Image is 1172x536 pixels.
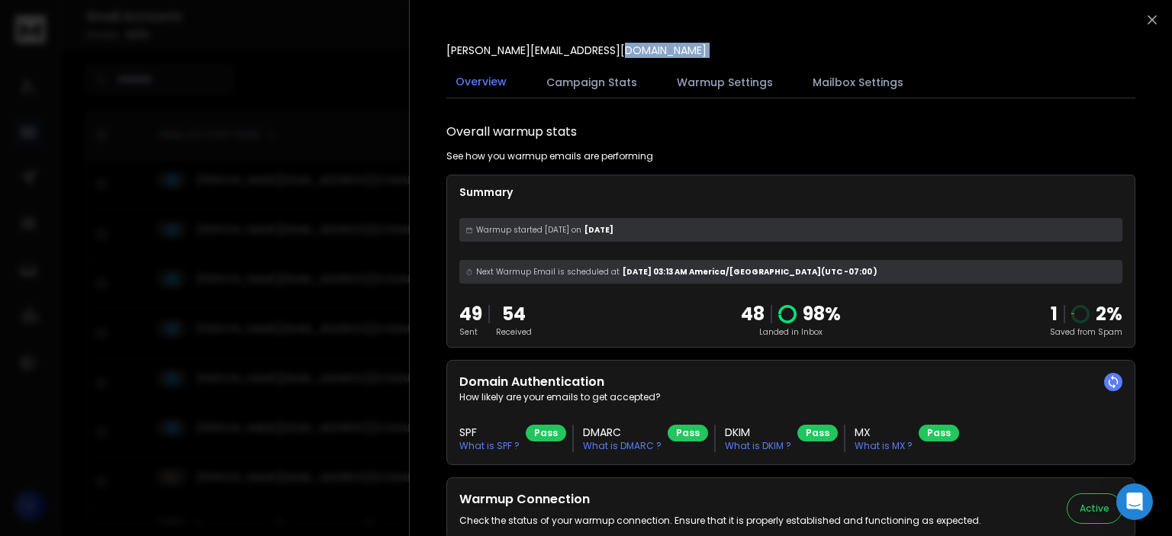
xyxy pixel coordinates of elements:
div: [DATE] [459,218,1122,242]
p: 54 [496,302,532,326]
button: Mailbox Settings [803,66,913,99]
p: See how you warmup emails are performing [446,150,653,162]
p: What is SPF ? [459,440,520,452]
h2: Warmup Connection [459,490,981,509]
h2: Domain Authentication [459,373,1122,391]
p: 49 [459,302,482,326]
div: Pass [919,425,959,441]
button: Overview [446,65,516,100]
p: 2 % [1096,302,1122,326]
p: What is DMARC ? [583,440,662,452]
button: Campaign Stats [537,66,646,99]
h3: DMARC [583,425,662,440]
p: What is MX ? [855,440,913,452]
p: Sent [459,326,482,338]
div: Open Intercom Messenger [1116,483,1153,520]
p: 98 % [803,302,841,326]
h3: DKIM [725,425,791,440]
h3: SPF [459,425,520,440]
div: Pass [526,425,566,441]
div: [DATE] 03:13 AM America/[GEOGRAPHIC_DATA] (UTC -07:00 ) [459,260,1122,284]
p: Landed in Inbox [741,326,841,338]
div: Pass [668,425,708,441]
p: What is DKIM ? [725,440,791,452]
span: Warmup started [DATE] on [476,224,581,236]
h1: Overall warmup stats [446,123,577,141]
p: [PERSON_NAME][EMAIL_ADDRESS][DOMAIN_NAME] [446,43,707,58]
div: Pass [797,425,838,441]
p: How likely are your emails to get accepted? [459,391,1122,403]
p: Received [496,326,532,338]
p: 48 [741,302,765,326]
p: Saved from Spam [1050,326,1122,338]
span: Next Warmup Email is scheduled at [476,266,620,278]
h3: MX [855,425,913,440]
strong: 1 [1051,301,1058,326]
button: Warmup Settings [668,66,782,99]
p: Summary [459,185,1122,200]
button: Active [1067,493,1122,524]
p: Check the status of your warmup connection. Ensure that it is properly established and functionin... [459,515,981,527]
